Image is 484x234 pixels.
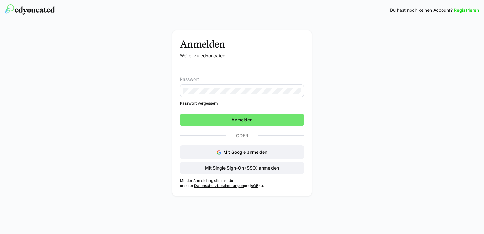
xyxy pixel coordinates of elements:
[231,117,253,123] span: Anmelden
[180,162,304,174] button: Mit Single Sign-On (SSO) anmelden
[251,183,258,188] a: AGB
[204,165,280,171] span: Mit Single Sign-On (SSO) anmelden
[180,145,304,159] button: Mit Google anmelden
[180,77,199,82] span: Passwort
[454,7,479,13] a: Registrieren
[180,178,304,188] p: Mit der Anmeldung stimmst du unseren und zu.
[194,183,244,188] a: Datenschutzbestimmungen
[5,4,55,15] img: edyoucated
[223,149,267,155] span: Mit Google anmelden
[180,53,304,59] p: Weiter zu edyoucated
[180,114,304,126] button: Anmelden
[180,101,304,106] a: Passwort vergessen?
[226,131,258,140] p: Oder
[390,7,453,13] span: Du hast noch keinen Account?
[180,38,304,50] h3: Anmelden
